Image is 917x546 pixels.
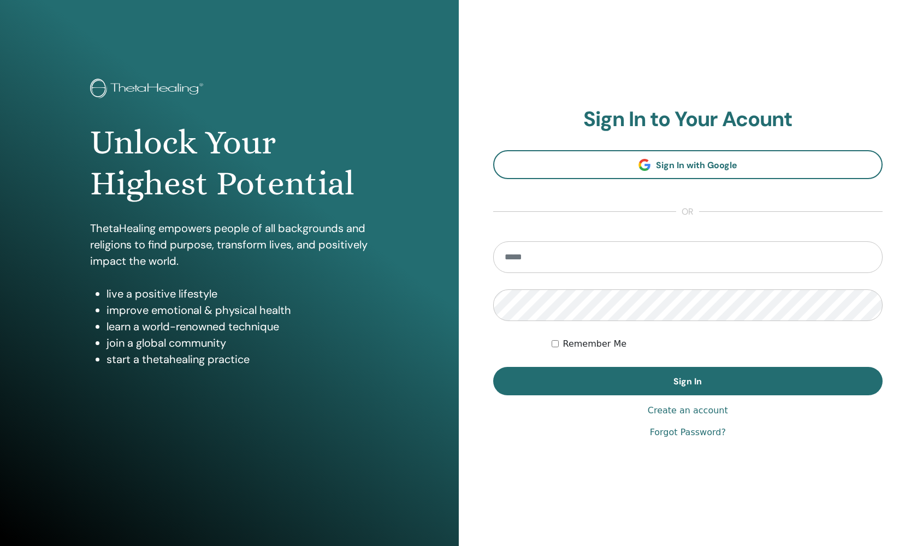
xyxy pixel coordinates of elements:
span: Sign In with Google [656,159,737,171]
a: Create an account [648,404,728,417]
span: Sign In [673,376,702,387]
h2: Sign In to Your Acount [493,107,883,132]
span: or [676,205,699,218]
label: Remember Me [563,337,627,351]
li: start a thetahealing practice [107,351,369,367]
a: Sign In with Google [493,150,883,179]
a: Forgot Password? [650,426,726,439]
li: live a positive lifestyle [107,286,369,302]
h1: Unlock Your Highest Potential [90,122,369,204]
p: ThetaHealing empowers people of all backgrounds and religions to find purpose, transform lives, a... [90,220,369,269]
li: join a global community [107,335,369,351]
li: improve emotional & physical health [107,302,369,318]
button: Sign In [493,367,883,395]
li: learn a world-renowned technique [107,318,369,335]
div: Keep me authenticated indefinitely or until I manually logout [552,337,883,351]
